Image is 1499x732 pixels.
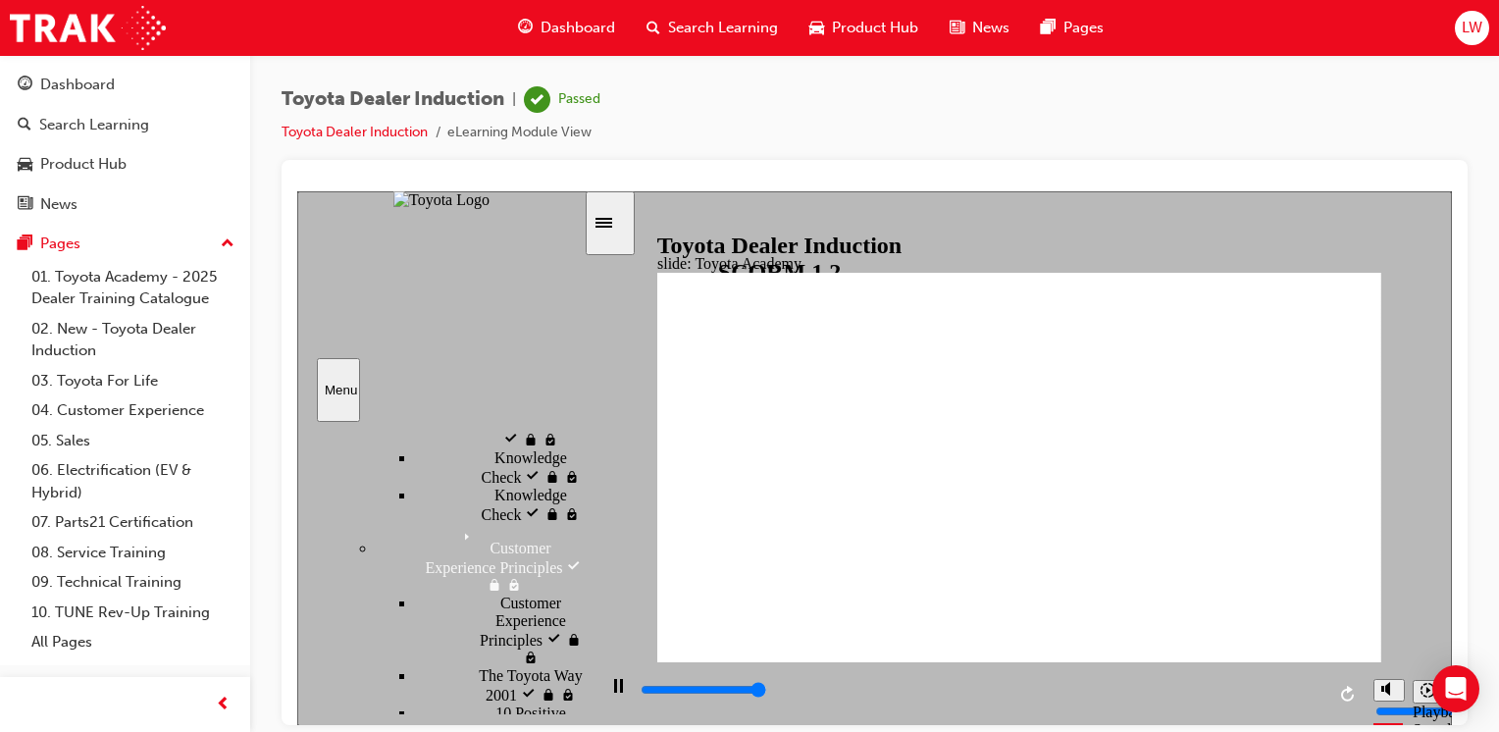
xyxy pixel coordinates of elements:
[8,226,242,262] button: Pages
[502,8,631,48] a: guage-iconDashboard
[118,258,286,295] div: Knowledge Check
[209,386,225,402] span: visited, locked
[558,90,600,109] div: Passed
[668,17,778,39] span: Search Learning
[18,196,32,214] span: news-icon
[18,156,32,174] span: car-icon
[524,86,550,113] span: learningRecordVerb_PASS-icon
[78,333,286,403] div: Customer Experience Principles
[18,77,32,94] span: guage-icon
[18,117,31,134] span: search-icon
[1115,489,1146,512] button: Playback speed
[20,167,63,231] button: Menu
[809,16,824,40] span: car-icon
[1037,489,1066,518] button: Replay (Ctrl+Alt+R)
[40,233,80,255] div: Pages
[646,16,660,40] span: search-icon
[1076,488,1108,510] button: Mute (Ctrl+Alt+M)
[1455,11,1489,45] button: LW
[40,153,127,176] div: Product Hub
[1432,665,1479,712] div: Open Intercom Messenger
[8,107,242,143] a: Search Learning
[24,262,242,314] a: 01. Toyota Academy - 2025 Dealer Training Catalogue
[950,16,964,40] span: news-icon
[1025,8,1119,48] a: pages-iconPages
[934,8,1025,48] a: news-iconNews
[118,403,286,476] div: Customer Experience Principles
[512,88,516,111] span: |
[10,6,166,50] img: Trak
[216,693,231,717] span: prev-icon
[8,63,242,226] button: DashboardSearch LearningProduct HubNews
[24,426,242,456] a: 05. Sales
[40,74,115,96] div: Dashboard
[40,193,78,216] div: News
[8,186,242,223] a: News
[24,567,242,598] a: 09. Technical Training
[24,627,242,657] a: All Pages
[518,16,533,40] span: guage-icon
[282,124,428,140] a: Toyota Dealer Induction
[282,88,504,111] span: Toyota Dealer Induction
[221,232,234,257] span: up-icon
[118,476,286,513] div: The Toyota Way 2001
[18,235,32,253] span: pages-icon
[24,507,242,538] a: 07. Parts21 Certification
[343,491,470,506] input: slide progress
[1066,471,1145,535] div: misc controls
[39,114,149,136] div: Search Learning
[24,455,242,507] a: 06. Electrification (EV & Hybrid)
[189,386,209,402] span: locked
[1115,512,1145,548] div: Playback Speed
[24,366,242,396] a: 03. Toyota For Life
[298,471,1066,535] div: playback controls
[118,513,286,568] div: 10 Positive Actions
[1063,17,1104,39] span: Pages
[1078,512,1205,528] input: volume
[8,146,242,183] a: Product Hub
[24,395,242,426] a: 04. Customer Experience
[24,314,242,366] a: 02. New - Toyota Dealer Induction
[24,538,242,568] a: 08. Service Training
[27,191,55,206] div: Menu
[24,598,242,628] a: 10. TUNE Rev-Up Training
[794,8,934,48] a: car-iconProduct Hub
[1462,17,1482,39] span: LW
[118,295,286,333] div: Knowledge Check
[972,17,1009,39] span: News
[298,487,332,520] button: Pause (Ctrl+Alt+P)
[541,17,615,39] span: Dashboard
[8,67,242,103] a: Dashboard
[832,17,918,39] span: Product Hub
[447,122,592,144] li: eLearning Module View
[1041,16,1056,40] span: pages-icon
[631,8,794,48] a: search-iconSearch Learning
